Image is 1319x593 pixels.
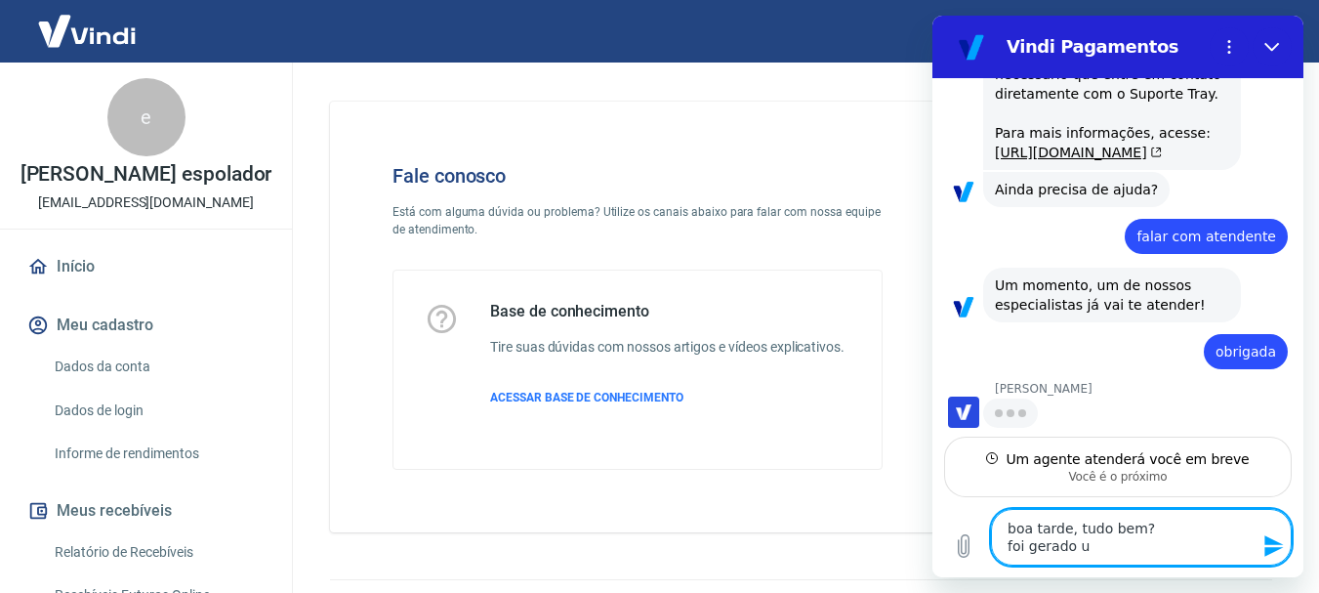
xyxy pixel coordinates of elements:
[929,133,1226,394] img: Fale conosco
[23,1,150,61] img: Vindi
[47,347,268,387] a: Dados da conta
[38,192,254,213] p: [EMAIL_ADDRESS][DOMAIN_NAME]
[392,203,883,238] p: Está com alguma dúvida ou problema? Utilize os canais abaixo para falar com nossa equipe de atend...
[490,391,683,404] span: ACESSAR BASE DE CONHECIMENTO
[107,78,185,156] div: e
[490,337,845,358] h6: Tire suas dúvidas com nossos artigos e vídeos explicativos.
[392,164,883,188] h4: Fale conosco
[490,389,845,406] a: ACESSAR BASE DE CONHECIMENTO
[23,489,268,532] button: Meus recebíveis
[21,164,272,185] p: [PERSON_NAME] espolador
[47,532,268,572] a: Relatório de Recebíveis
[47,391,268,431] a: Dados de login
[23,245,268,288] a: Início
[47,434,268,474] a: Informe de rendimentos
[23,304,268,347] button: Meu cadastro
[932,16,1303,577] iframe: Janela de mensagens
[1225,14,1296,50] button: Sair
[490,302,845,321] h5: Base de conhecimento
